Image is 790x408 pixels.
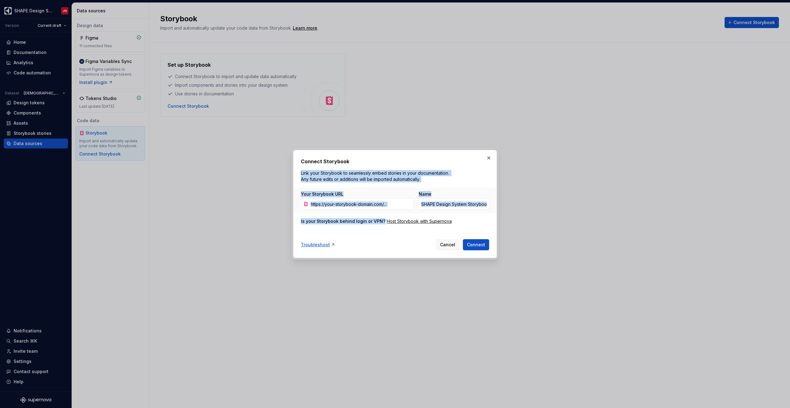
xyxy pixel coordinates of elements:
[419,198,489,210] input: Custom Storybook Name
[467,242,485,248] span: Connect
[301,158,489,165] h2: Connect Storybook
[440,242,455,248] span: Cancel
[419,191,431,197] label: Name
[301,170,451,182] p: Link your Storybook to seamlessly embed stories in your documentation. Any future edits or additi...
[308,198,414,210] input: https://your-storybook-domain.com/...
[463,239,489,250] button: Connect
[301,242,335,248] a: Troubleshoot
[436,239,459,250] button: Cancel
[301,191,343,197] label: Your Storybook URL
[387,218,452,224] a: Host Storybook with Supernova
[301,218,385,224] div: Is your Storybook behind login or VPN?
